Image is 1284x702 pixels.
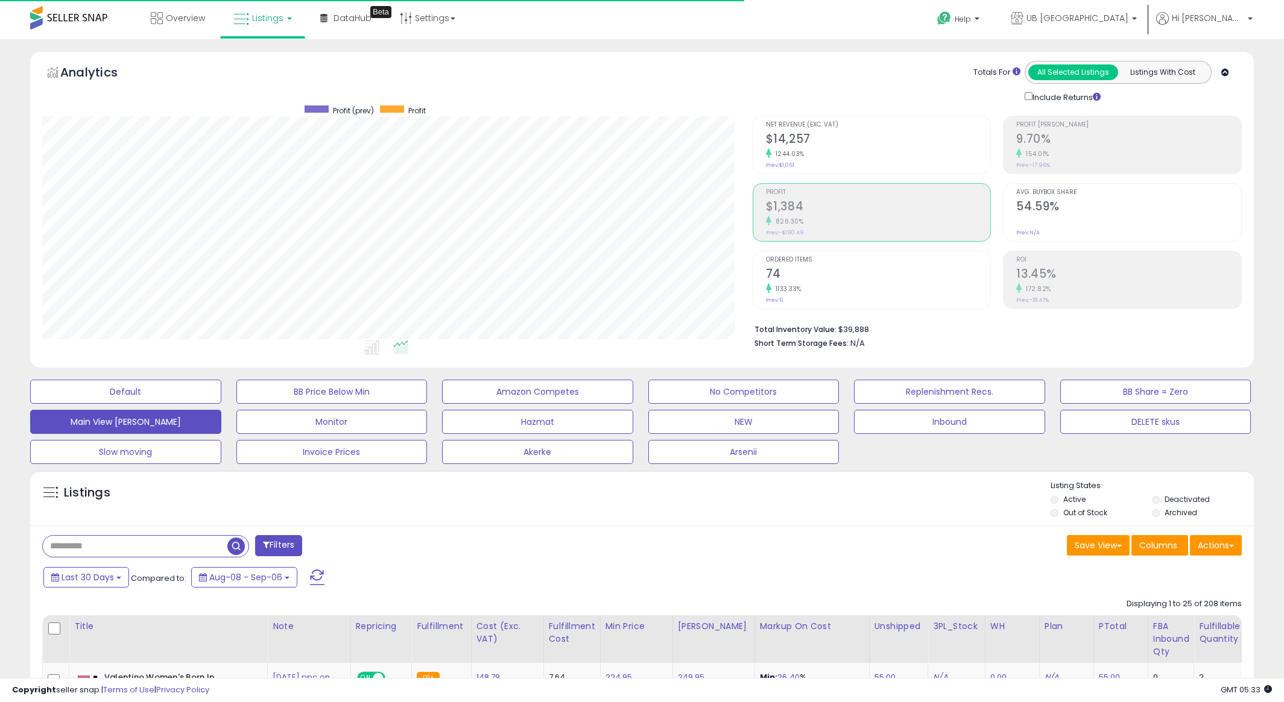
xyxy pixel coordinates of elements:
[442,440,633,464] button: Akerke
[1022,284,1051,293] small: 172.82%
[43,567,129,588] button: Last 30 Days
[236,410,428,434] button: Monitor
[62,571,114,583] span: Last 30 Days
[973,67,1020,78] div: Totals For
[333,105,374,116] span: Profit (prev)
[334,12,372,24] span: DataHub
[985,615,1039,663] th: CSV column name: cust_attr_2_WH
[30,380,221,404] button: Default
[1156,12,1253,39] a: Hi [PERSON_NAME]
[933,620,980,633] div: 3PL_Stock
[1165,494,1210,504] label: Deactivated
[273,620,346,633] div: Note
[1153,620,1189,658] div: FBA inbound Qty
[771,284,802,293] small: 1133.33%
[1063,494,1086,504] label: Active
[60,64,141,84] h5: Analytics
[1016,267,1241,283] h2: 13.45%
[1067,535,1130,556] button: Save View
[928,2,991,39] a: Help
[1016,132,1241,148] h2: 9.70%
[255,535,302,556] button: Filters
[1016,257,1241,263] span: ROI
[252,12,283,24] span: Listings
[754,615,869,663] th: The percentage added to the cost of goods (COGS) that forms the calculator for Min & Max prices.
[766,257,991,263] span: Ordered Items
[754,338,849,348] b: Short Term Storage Fees:
[1022,149,1049,158] small: 154.01%
[1026,12,1128,24] span: UB [GEOGRAPHIC_DATA]
[417,620,466,633] div: Fulfillment
[648,380,840,404] button: No Competitors
[1060,380,1251,404] button: BB Share = Zero
[1016,189,1241,196] span: Avg. Buybox Share
[1063,507,1107,518] label: Out of Stock
[1099,620,1143,633] div: PTotal
[754,324,836,334] b: Total Inventory Value:
[1016,296,1049,304] small: Prev: -18.47%
[191,567,297,588] button: Aug-08 - Sep-06
[1093,615,1148,663] th: CSV column name: cust_attr_1_PTotal
[928,615,985,663] th: CSV column name: cust_attr_3_3PL_Stock
[766,189,991,196] span: Profit
[1172,12,1244,24] span: Hi [PERSON_NAME]
[766,296,783,304] small: Prev: 6
[874,620,923,633] div: Unshipped
[442,410,633,434] button: Hazmat
[606,620,668,633] div: Min Price
[1016,229,1040,236] small: Prev: N/A
[771,217,804,226] small: 826.30%
[990,620,1034,633] div: WH
[476,620,539,645] div: Cost (Exc. VAT)
[64,484,110,501] h5: Listings
[854,380,1045,404] button: Replenishment Recs.
[1221,684,1272,695] span: 2025-10-8 05:33 GMT
[549,620,595,645] div: Fulfillment Cost
[74,620,262,633] div: Title
[648,410,840,434] button: NEW
[955,14,971,24] span: Help
[937,11,952,26] i: Get Help
[771,149,805,158] small: 1244.03%
[1016,90,1115,104] div: Include Returns
[30,440,221,464] button: Slow moving
[760,620,864,633] div: Markup on Cost
[1016,199,1241,216] h2: 54.59%
[236,380,428,404] button: BB Price Below Min
[869,615,928,663] th: CSV column name: cust_attr_4_Unshipped
[1028,64,1118,80] button: All Selected Listings
[1060,410,1251,434] button: DELETE skus
[408,105,426,116] span: Profit
[766,199,991,216] h2: $1,384
[156,684,209,695] a: Privacy Policy
[1118,64,1207,80] button: Listings With Cost
[442,380,633,404] button: Amazon Competes
[30,410,221,434] button: Main View [PERSON_NAME]
[1127,598,1242,610] div: Displaying 1 to 25 of 208 items
[1139,539,1177,551] span: Columns
[1051,480,1254,492] p: Listing States:
[103,684,154,695] a: Terms of Use
[678,620,750,633] div: [PERSON_NAME]
[166,12,205,24] span: Overview
[356,620,407,633] div: Repricing
[12,684,56,695] strong: Copyright
[370,6,391,18] div: Tooltip anchor
[766,132,991,148] h2: $14,257
[854,410,1045,434] button: Inbound
[648,440,840,464] button: Arsenii
[1190,535,1242,556] button: Actions
[766,267,991,283] h2: 74
[1199,620,1241,645] div: Fulfillable Quantity
[1131,535,1188,556] button: Columns
[209,571,282,583] span: Aug-08 - Sep-06
[1039,615,1093,663] th: CSV column name: cust_attr_5_Plan
[754,321,1233,336] li: $39,888
[1016,122,1241,128] span: Profit [PERSON_NAME]
[766,161,794,169] small: Prev: $1,061
[1045,620,1089,633] div: Plan
[1016,161,1050,169] small: Prev: -17.96%
[131,572,186,584] span: Compared to:
[766,122,991,128] span: Net Revenue (Exc. VAT)
[12,685,209,696] div: seller snap | |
